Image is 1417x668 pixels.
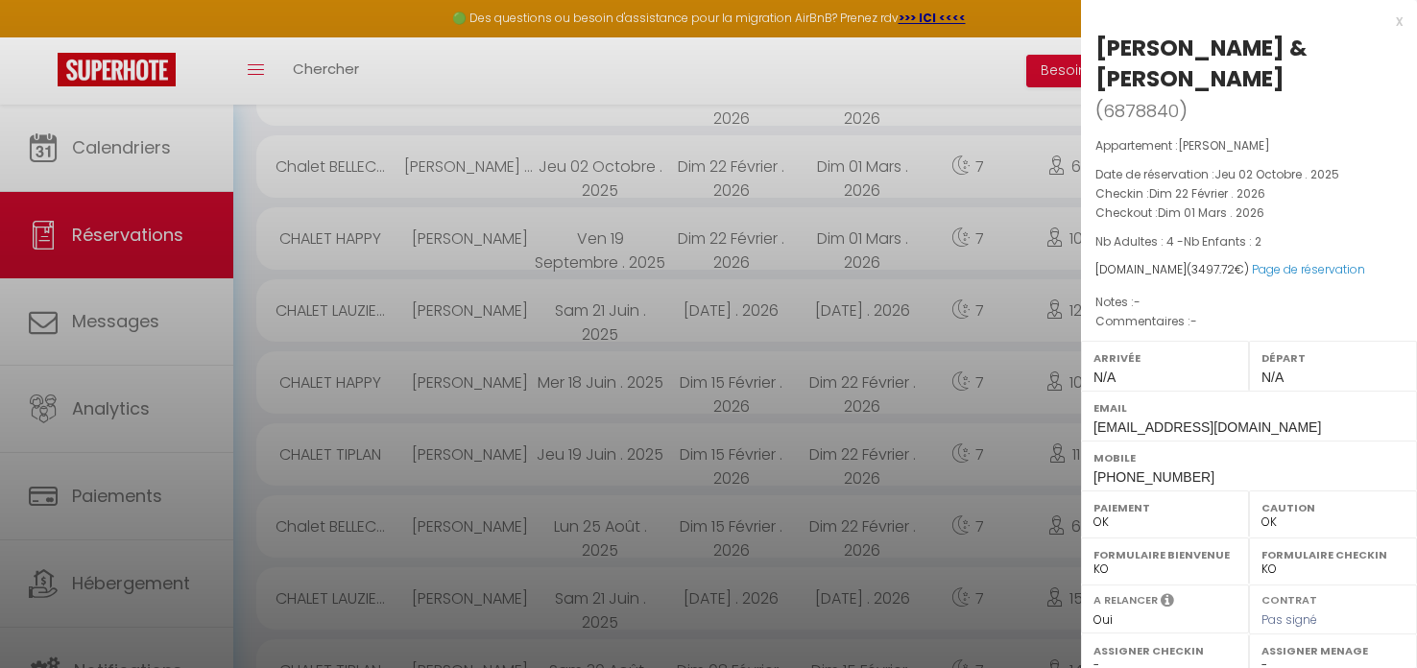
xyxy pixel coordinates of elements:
p: Checkin : [1095,184,1403,203]
label: Mobile [1093,448,1405,467]
label: Contrat [1261,592,1317,605]
i: Sélectionner OUI si vous souhaiter envoyer les séquences de messages post-checkout [1161,592,1174,613]
span: N/A [1261,370,1284,385]
label: Départ [1261,348,1405,368]
span: [PHONE_NUMBER] [1093,469,1214,485]
p: Date de réservation : [1095,165,1403,184]
div: x [1081,10,1403,33]
label: A relancer [1093,592,1158,608]
span: ( €) [1187,261,1249,277]
span: Jeu 02 Octobre . 2025 [1214,166,1339,182]
span: ( ) [1095,97,1188,124]
span: Nb Adultes : 4 - [1095,233,1261,250]
p: Notes : [1095,293,1403,312]
span: 6878840 [1103,99,1179,123]
span: [PERSON_NAME] [1178,137,1270,154]
span: - [1134,294,1141,310]
p: Commentaires : [1095,312,1403,331]
div: [PERSON_NAME] & [PERSON_NAME] [1095,33,1403,94]
span: N/A [1093,370,1116,385]
span: Dim 22 Février . 2026 [1149,185,1265,202]
label: Arrivée [1093,348,1237,368]
p: Appartement : [1095,136,1403,155]
span: - [1190,313,1197,329]
label: Formulaire Checkin [1261,545,1405,564]
label: Assigner Checkin [1093,641,1237,660]
label: Paiement [1093,498,1237,517]
label: Caution [1261,498,1405,517]
a: Page de réservation [1252,261,1365,277]
span: [EMAIL_ADDRESS][DOMAIN_NAME] [1093,419,1321,435]
div: [DOMAIN_NAME] [1095,261,1403,279]
span: Pas signé [1261,611,1317,628]
label: Formulaire Bienvenue [1093,545,1237,564]
span: Dim 01 Mars . 2026 [1158,204,1264,221]
span: Nb Enfants : 2 [1184,233,1261,250]
label: Assigner Menage [1261,641,1405,660]
p: Checkout : [1095,203,1403,223]
label: Email [1093,398,1405,417]
span: 3497.72 [1191,261,1235,277]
